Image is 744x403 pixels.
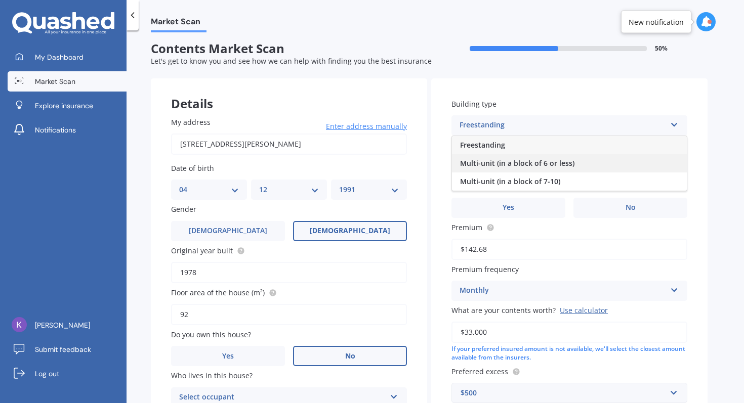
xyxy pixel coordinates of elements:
[8,339,127,360] a: Submit feedback
[310,227,390,235] span: [DEMOGRAPHIC_DATA]
[35,320,90,330] span: [PERSON_NAME]
[460,140,505,150] span: Freestanding
[171,133,407,155] input: Enter address
[460,119,666,131] div: Freestanding
[222,352,234,361] span: Yes
[451,305,556,315] span: What are your contents worth?
[460,285,666,297] div: Monthly
[345,352,355,361] span: No
[171,304,407,325] input: Enter floor area
[8,364,127,384] a: Log out
[8,71,127,92] a: Market Scan
[560,305,608,315] div: Use calculator
[12,317,27,332] img: ACg8ocLFZuMKx4MqxNVHd4ChkMDrrBcI8EqcQSXxMy084-njOyYZMA=s96-c
[451,239,687,260] input: Enter premium
[151,41,429,56] span: Contents Market Scan
[451,367,508,376] span: Preferred excess
[171,117,211,127] span: My address
[35,101,93,111] span: Explore insurance
[8,96,127,116] a: Explore insurance
[451,99,497,109] span: Building type
[171,205,196,214] span: Gender
[326,121,407,131] span: Enter address manually
[171,330,251,339] span: Do you own this house?
[460,176,560,186] span: Multi-unit (in a block of 7-10)
[451,322,687,343] input: Enter amount
[151,78,427,109] div: Details
[8,120,127,140] a: Notifications
[151,56,432,66] span: Let's get to know you and see how we can help with finding you the best insurance
[626,203,636,212] span: No
[8,315,127,335] a: [PERSON_NAME]
[35,52,84,62] span: My Dashboard
[451,264,519,274] span: Premium frequency
[171,262,407,283] input: Enter year
[35,76,75,86] span: Market Scan
[189,227,267,235] span: [DEMOGRAPHIC_DATA]
[171,246,233,255] span: Original year built
[451,182,652,191] span: Have you had any accidents or claims in the last five years?
[461,387,666,398] div: $500
[8,47,127,67] a: My Dashboard
[451,345,687,362] div: If your preferred insured amount is not available, we'll select the closest amount available from...
[451,222,482,232] span: Premium
[460,158,574,168] span: Multi-unit (in a block of 6 or less)
[151,17,206,30] span: Market Scan
[35,125,76,135] span: Notifications
[629,17,684,27] div: New notification
[171,288,265,297] span: Floor area of the house (m²)
[35,369,59,379] span: Log out
[171,371,253,381] span: Who lives in this house?
[655,45,668,52] span: 50 %
[171,163,214,173] span: Date of birth
[35,344,91,354] span: Submit feedback
[503,203,514,212] span: Yes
